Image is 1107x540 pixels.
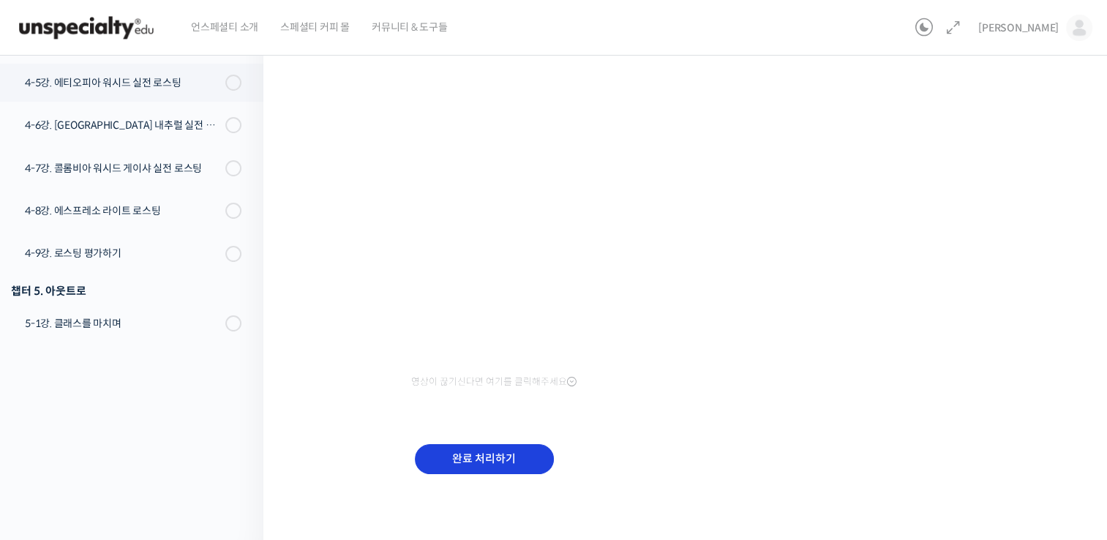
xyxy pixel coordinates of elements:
[25,117,221,133] div: 4-6강. [GEOGRAPHIC_DATA] 내추럴 실전 로스팅
[11,281,241,301] div: 챕터 5. 아웃트로
[25,245,221,261] div: 4-9강. 로스팅 평가하기
[25,315,221,331] div: 5-1강. 클래스를 마치며
[415,444,554,474] input: 완료 처리하기
[189,419,281,455] a: 설정
[4,419,97,455] a: 홈
[25,160,221,176] div: 4-7강. 콜롬비아 워시드 게이샤 실전 로스팅
[46,440,55,452] span: 홈
[411,376,577,388] span: 영상이 끊기신다면 여기를 클릭해주세요
[134,441,151,453] span: 대화
[25,203,221,219] div: 4-8강. 에스프레소 라이트 로스팅
[97,419,189,455] a: 대화
[25,75,221,91] div: 4-5강. 에티오피아 워시드 실전 로스팅
[226,440,244,452] span: 설정
[978,21,1059,34] span: [PERSON_NAME]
